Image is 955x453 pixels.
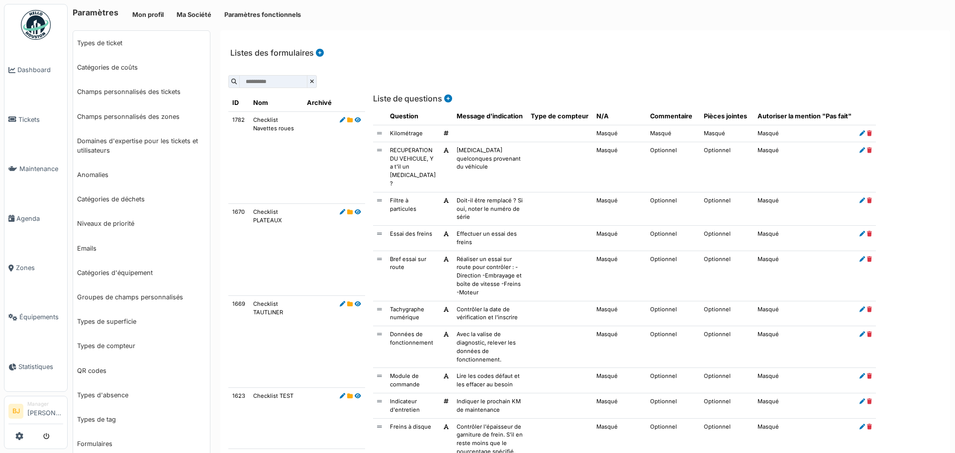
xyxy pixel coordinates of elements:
[73,236,210,261] a: Emails
[373,94,942,103] h6: Liste de questions
[27,400,63,422] li: [PERSON_NAME]
[386,326,440,368] td: Données de fonctionnement
[867,373,872,379] i: Supprimer
[386,192,440,225] td: Filtre à particules
[347,393,353,399] i: Archiver
[249,203,303,295] td: Checklist PLATEAUX
[18,115,63,124] span: Tickets
[228,94,249,112] th: ID
[126,6,170,23] button: Mon profil
[355,301,361,307] i: Voir
[340,117,345,123] i: Modifier
[859,231,865,237] i: Modifier
[340,301,345,307] i: Modifier
[440,393,453,419] td: Nombre
[700,142,754,192] td: Optionnel
[646,142,700,192] td: Optionnel
[646,368,700,393] td: Optionnel
[440,326,453,368] td: Texte libre
[453,368,527,393] td: Lire les codes défaut et les effacer au besoin
[347,301,353,307] i: Archiver
[249,387,303,449] td: Checklist TEST
[228,387,249,449] td: 1623
[592,107,646,125] th: N/A
[340,393,345,399] i: Modifier
[646,326,700,368] td: Optionnel
[249,295,303,387] td: Checklist TAUTLINER
[19,312,63,322] span: Équipements
[386,301,440,326] td: Tachygraphe numérique
[73,383,210,407] a: Types d'absence
[646,393,700,419] td: Optionnel
[355,117,361,123] i: Voir
[73,261,210,285] a: Catégories d'équipement
[754,192,856,225] td: Masqué
[700,226,754,251] td: Optionnel
[73,211,210,236] a: Niveaux de priorité
[859,198,865,203] i: Modifier
[386,142,440,192] td: RECUPERATION DU VEHICULE, Y a t'il un [MEDICAL_DATA] ?
[347,209,353,215] i: Archiver
[228,203,249,295] td: 1670
[73,104,210,129] a: Champs personnalisés des zones
[386,368,440,393] td: Module de commande
[386,125,440,142] td: Kilométrage
[700,107,754,125] th: Pièces jointes
[218,6,307,23] a: Paramètres fonctionnels
[592,368,646,393] td: Masqué
[453,326,527,368] td: Avec la valise de diagnostic, relever les données de fonctionnement.
[355,209,361,215] i: Voir
[867,231,872,237] i: Supprimer
[21,10,51,40] img: Badge_color-CXgf-gQk.svg
[73,309,210,334] a: Types de superficie
[73,359,210,383] a: QR codes
[347,117,353,123] i: Archiver
[867,307,872,312] i: Supprimer
[453,301,527,326] td: Contrôler la date de vérification et l'inscrire
[73,31,210,55] a: Types de ticket
[440,251,453,301] td: Texte libre
[859,307,865,312] i: Modifier
[249,111,303,203] td: Checklist Navettes roues
[73,407,210,432] a: Types de tag
[700,368,754,393] td: Optionnel
[73,334,210,358] a: Types de compteur
[16,214,63,223] span: Agenda
[700,125,754,142] td: Masqué
[73,163,210,187] a: Anomalies
[4,342,67,391] a: Statistiques
[17,65,63,75] span: Dashboard
[859,373,865,379] i: Modifier
[170,6,218,23] a: Ma Société
[453,192,527,225] td: Doit-il être remplacé ? Si oui, noter le numéro de série
[453,226,527,251] td: Effectuer un essai des freins
[867,332,872,337] i: Supprimer
[27,400,63,408] div: Manager
[867,399,872,404] i: Supprimer
[18,362,63,371] span: Statistiques
[355,393,361,399] i: Voir
[754,125,856,142] td: Masqué
[700,251,754,301] td: Optionnel
[4,144,67,193] a: Maintenance
[303,94,336,112] th: Archivé
[754,393,856,419] td: Masqué
[453,107,527,125] th: Message d'indication
[4,94,67,144] a: Tickets
[754,142,856,192] td: Masqué
[8,404,23,419] li: BJ
[700,192,754,225] td: Optionnel
[592,326,646,368] td: Masqué
[646,107,700,125] th: Commentaire
[440,301,453,326] td: Texte libre
[592,142,646,192] td: Masqué
[754,301,856,326] td: Masqué
[867,148,872,153] i: Supprimer
[867,257,872,262] i: Supprimer
[592,226,646,251] td: Masqué
[754,251,856,301] td: Masqué
[646,251,700,301] td: Optionnel
[592,192,646,225] td: Masqué
[228,111,249,203] td: 1782
[73,285,210,309] a: Groupes de champs personnalisés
